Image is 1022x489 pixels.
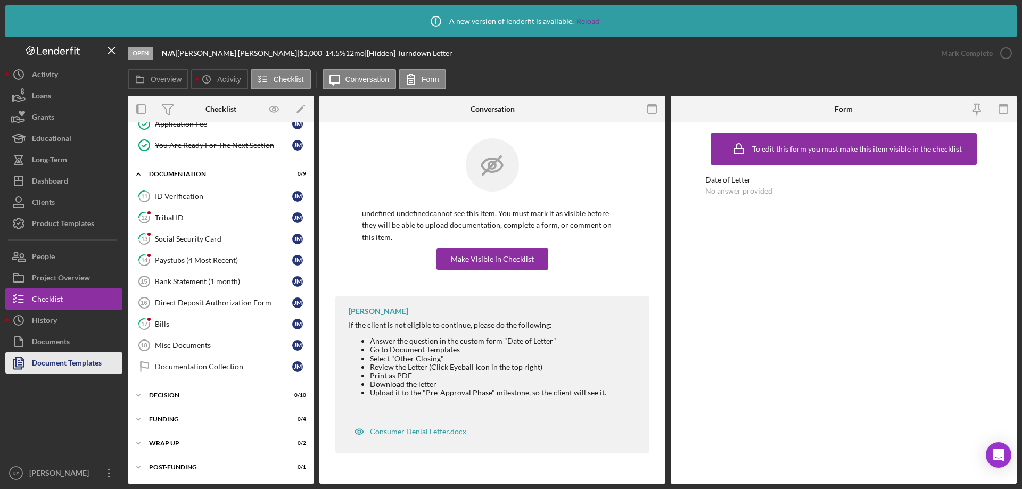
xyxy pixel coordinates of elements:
[141,342,147,349] tspan: 18
[5,128,122,149] button: Educational
[155,120,292,128] div: Application Fee
[151,75,182,84] label: Overview
[133,113,309,135] a: Application FeeJM
[287,392,306,399] div: 0 / 10
[705,176,982,184] div: Date of Letter
[399,69,446,89] button: Form
[370,337,606,345] li: Answer the question in the custom form "Date of Letter"
[370,427,466,436] div: Consumer Denial Letter.docx
[32,192,55,216] div: Clients
[5,288,122,310] button: Checklist
[292,119,303,129] div: J M
[292,234,303,244] div: J M
[436,248,548,270] button: Make Visible in Checklist
[5,85,122,106] button: Loans
[149,416,279,422] div: Funding
[365,49,452,57] div: | [Hidden] Turndown Letter
[5,462,122,484] button: KS[PERSON_NAME]
[128,47,153,60] div: Open
[32,331,70,355] div: Documents
[930,43,1017,64] button: Mark Complete
[133,250,309,271] a: 14Paystubs (4 Most Recent)JM
[287,416,306,422] div: 0 / 4
[325,49,345,57] div: 14.5 %
[323,69,397,89] button: Conversation
[32,267,90,291] div: Project Overview
[370,345,606,354] li: Go to Document Templates
[149,171,279,177] div: Documentation
[32,85,51,109] div: Loans
[941,43,993,64] div: Mark Complete
[349,421,472,442] button: Consumer Denial Letter.docx
[292,340,303,351] div: J M
[141,193,147,200] tspan: 11
[5,64,122,85] a: Activity
[155,362,292,371] div: Documentation Collection
[292,255,303,266] div: J M
[370,380,606,388] li: Download the letter
[32,128,71,152] div: Educational
[292,319,303,329] div: J M
[287,464,306,470] div: 0 / 1
[32,64,58,88] div: Activity
[5,331,122,352] button: Documents
[155,277,292,286] div: Bank Statement (1 month)
[752,145,962,153] div: To edit this form you must make this item visible in the checklist
[133,228,309,250] a: 13Social Security CardJM
[349,307,408,316] div: [PERSON_NAME]
[27,462,96,486] div: [PERSON_NAME]
[451,248,534,270] div: Make Visible in Checklist
[287,440,306,446] div: 0 / 2
[370,371,606,380] li: Print as PDF
[133,135,309,156] a: You Are Ready For The Next SectionJM
[133,207,309,228] a: 12Tribal IDJM
[5,149,122,170] button: Long-Term
[177,49,299,57] div: [PERSON_NAME] [PERSON_NAME] |
[141,214,147,221] tspan: 12
[292,276,303,287] div: J M
[345,75,390,84] label: Conversation
[32,170,68,194] div: Dashboard
[141,256,148,263] tspan: 14
[32,288,63,312] div: Checklist
[141,300,147,306] tspan: 16
[5,192,122,213] a: Clients
[155,341,292,350] div: Misc Documents
[155,299,292,307] div: Direct Deposit Authorization Form
[5,246,122,267] button: People
[32,213,94,237] div: Product Templates
[205,105,236,113] div: Checklist
[155,235,292,243] div: Social Security Card
[155,256,292,264] div: Paystubs (4 Most Recent)
[292,140,303,151] div: J M
[155,192,292,201] div: ID Verification
[576,17,599,26] a: Reload
[5,352,122,374] button: Document Templates
[32,106,54,130] div: Grants
[133,356,309,377] a: Documentation CollectionJM
[155,320,292,328] div: Bills
[5,267,122,288] button: Project Overview
[292,191,303,202] div: J M
[292,212,303,223] div: J M
[349,321,606,329] div: If the client is not eligible to continue, please do the following:
[5,170,122,192] button: Dashboard
[287,171,306,177] div: 0 / 9
[149,464,279,470] div: Post-Funding
[471,105,515,113] div: Conversation
[5,106,122,128] a: Grants
[217,75,241,84] label: Activity
[292,297,303,308] div: J M
[362,208,623,243] p: undefined undefined cannot see this item. You must mark it as visible before they will be able to...
[345,49,365,57] div: 12 mo
[423,8,599,35] div: A new version of lenderfit is available.
[133,292,309,313] a: 16Direct Deposit Authorization FormJM
[141,278,147,285] tspan: 15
